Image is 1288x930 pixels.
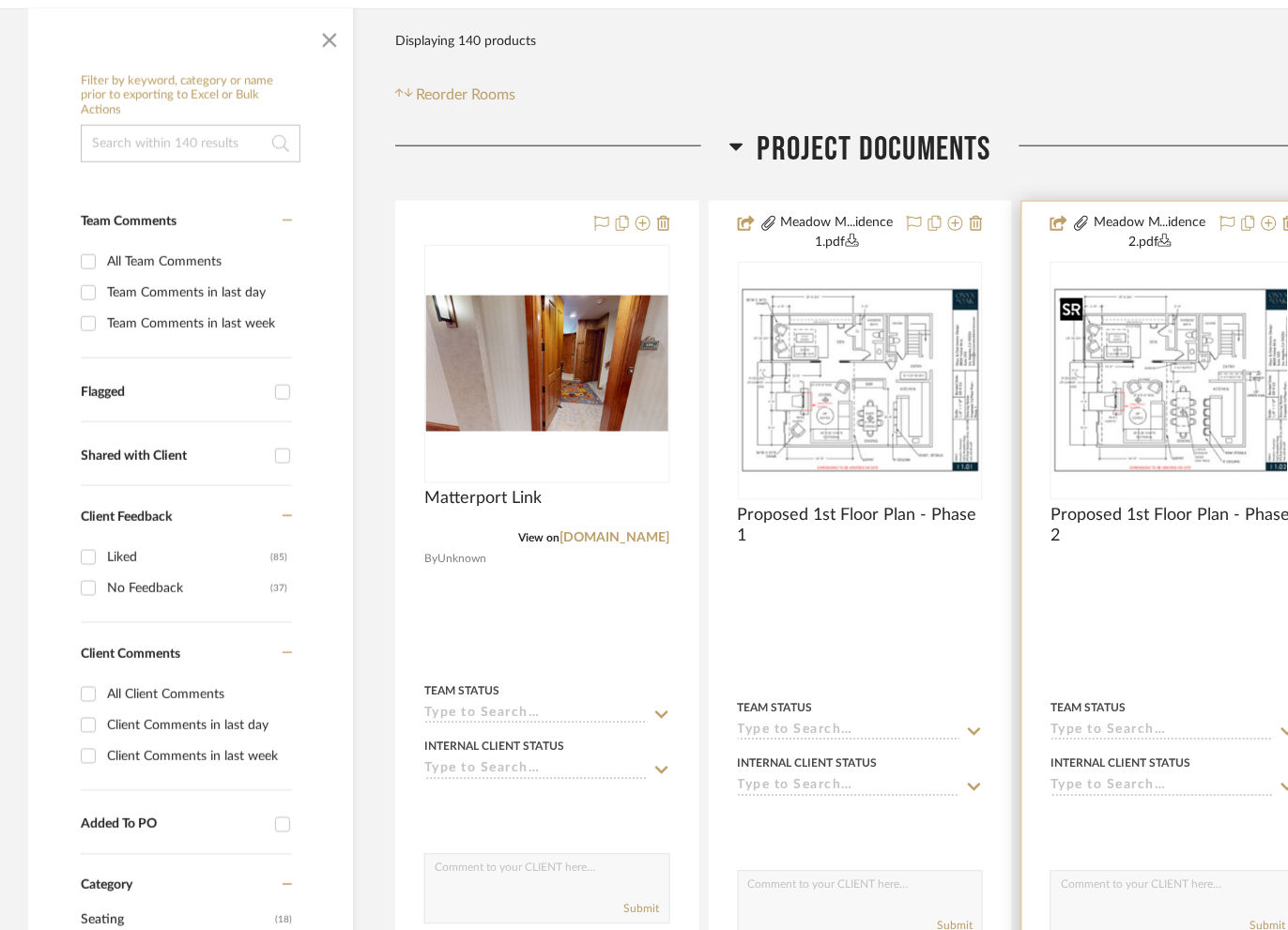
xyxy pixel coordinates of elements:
[739,263,983,499] div: 0
[424,551,437,569] span: By
[270,542,287,572] div: (85)
[740,287,982,474] img: Proposed 1st Floor Plan - Phase 1
[738,506,984,547] span: Proposed 1st Floor Plan - Phase 1
[81,125,300,162] input: Search within 140 results
[624,901,660,918] button: Submit
[107,710,287,740] div: Client Comments in last day
[1050,755,1190,772] div: Internal Client Status
[395,84,516,106] button: Reorder Rooms
[107,542,270,572] div: Liked
[81,878,132,894] span: Category
[424,739,564,755] div: Internal Client Status
[81,449,266,465] div: Shared with Client
[738,779,961,797] input: Type to Search…
[81,511,172,524] span: Client Feedback
[560,532,670,545] a: [DOMAIN_NAME]
[417,84,516,106] span: Reorder Rooms
[107,573,270,603] div: No Feedback
[437,551,486,569] span: Unknown
[81,74,300,118] h6: Filter by keyword, category or name prior to exporting to Excel or Bulk Actions
[738,724,961,741] input: Type to Search…
[107,679,287,709] div: All Client Comments
[81,817,266,833] div: Added To PO
[738,755,878,772] div: Internal Client Status
[758,130,991,170] span: Project Documents
[107,278,287,308] div: Team Comments in last day
[738,700,813,717] div: Team Status
[270,573,287,603] div: (37)
[424,489,542,510] span: Matterport Link
[1050,779,1274,797] input: Type to Search…
[81,215,176,228] span: Team Comments
[519,533,560,544] span: View on
[424,683,499,700] div: Team Status
[778,213,897,252] button: Meadow M...idence 1.pdf
[426,296,668,432] img: Matterport Link
[1050,724,1274,741] input: Type to Search…
[107,741,287,771] div: Client Comments in last week
[395,23,536,60] div: Displaying 140 products
[1091,213,1209,252] button: Meadow M...idence 2.pdf
[81,385,266,401] div: Flagged
[424,707,648,724] input: Type to Search…
[424,762,648,780] input: Type to Search…
[107,309,287,339] div: Team Comments in last week
[81,648,180,661] span: Client Comments
[107,247,287,277] div: All Team Comments
[311,18,348,55] button: Close
[1050,700,1126,717] div: Team Status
